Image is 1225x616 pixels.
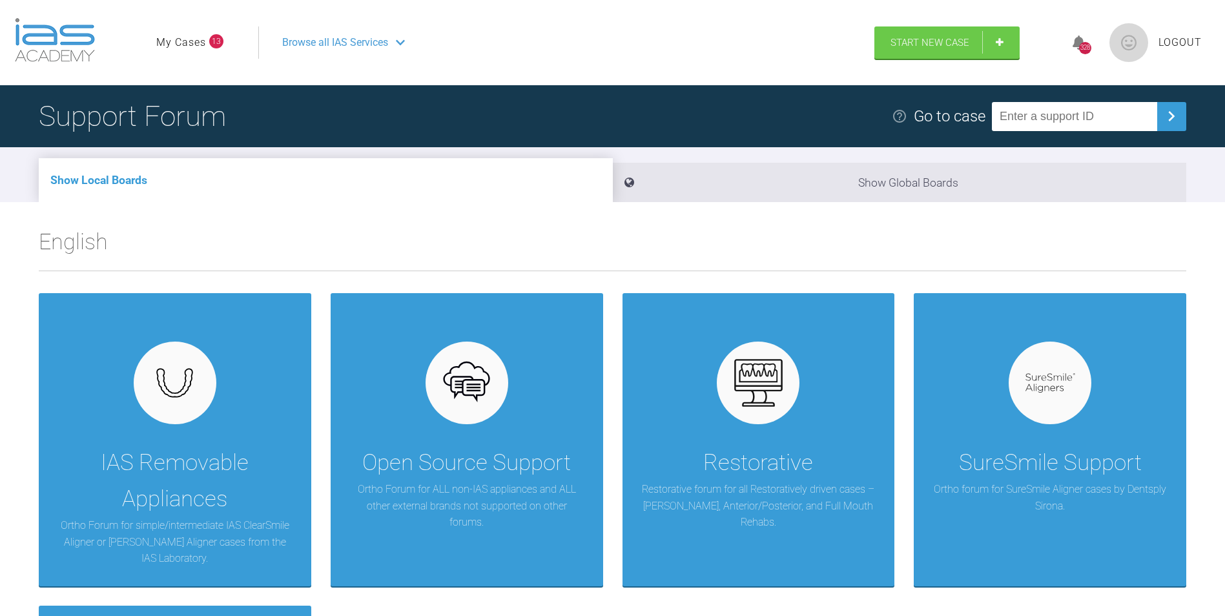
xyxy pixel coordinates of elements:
div: Go to case [914,104,985,128]
a: IAS Removable AppliancesOrtho Forum for simple/intermediate IAS ClearSmile Aligner or [PERSON_NAM... [39,293,311,586]
img: suresmile.935bb804.svg [1025,373,1075,393]
a: Logout [1158,34,1202,51]
div: 328 [1079,42,1091,54]
img: opensource.6e495855.svg [442,358,491,408]
img: logo-light.3e3ef733.png [15,18,95,62]
h2: English [39,224,1186,271]
p: Ortho forum for SureSmile Aligner cases by Dentsply Sirona. [933,481,1167,514]
p: Ortho Forum for simple/intermediate IAS ClearSmile Aligner or [PERSON_NAME] Aligner cases from th... [58,517,292,567]
a: Open Source SupportOrtho Forum for ALL non-IAS appliances and ALL other external brands not suppo... [331,293,603,586]
div: IAS Removable Appliances [58,445,292,517]
span: 13 [209,34,223,48]
img: restorative.65e8f6b6.svg [734,358,783,408]
li: Show Local Boards [39,158,613,202]
img: help.e70b9f3d.svg [892,108,907,124]
input: Enter a support ID [992,102,1157,131]
div: Open Source Support [362,445,571,481]
img: profile.png [1109,23,1148,62]
p: Ortho Forum for ALL non-IAS appliances and ALL other external brands not supported on other forums. [350,481,584,531]
img: chevronRight.28bd32b0.svg [1161,106,1182,127]
a: SureSmile SupportOrtho forum for SureSmile Aligner cases by Dentsply Sirona. [914,293,1186,586]
a: My Cases [156,34,206,51]
span: Browse all IAS Services [282,34,388,51]
span: Start New Case [890,37,969,48]
a: RestorativeRestorative forum for all Restoratively driven cases – [PERSON_NAME], Anterior/Posteri... [623,293,895,586]
li: Show Global Boards [613,163,1187,202]
img: removables.927eaa4e.svg [150,364,200,402]
a: Start New Case [874,26,1020,59]
div: SureSmile Support [959,445,1142,481]
div: Restorative [703,445,813,481]
p: Restorative forum for all Restoratively driven cases – [PERSON_NAME], Anterior/Posterior, and Ful... [642,481,876,531]
h1: Support Forum [39,94,226,139]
